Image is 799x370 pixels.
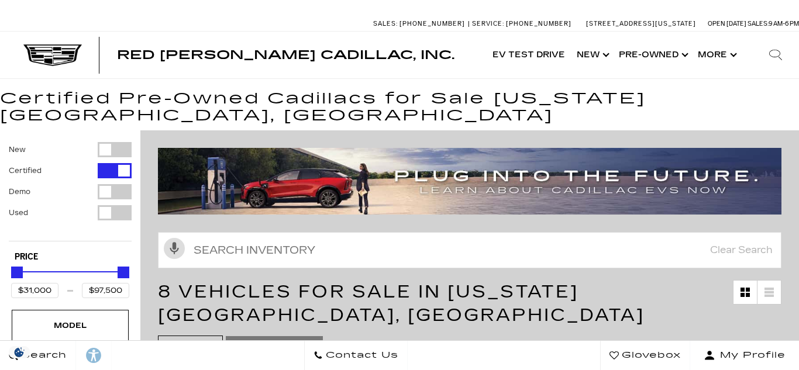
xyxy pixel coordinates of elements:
[117,49,454,61] a: Red [PERSON_NAME] Cadillac, Inc.
[690,341,799,370] button: Open user profile menu
[167,339,213,354] span: Clear All
[82,283,129,298] input: Maximum
[164,238,185,259] svg: Click to toggle on voice search
[600,341,690,370] a: Glovebox
[399,20,465,27] span: [PHONE_NUMBER]
[6,346,33,358] section: Click to Open Cookie Consent Modal
[373,20,398,27] span: Sales:
[158,148,781,215] img: ev-blog-post-banners4
[118,267,129,278] div: Maximum Price
[9,142,132,241] div: Filter by Vehicle Type
[12,310,129,341] div: ModelModel
[692,32,741,78] button: More
[11,262,129,298] div: Price
[235,339,302,354] span: Certified Used
[158,281,645,326] span: 8 Vehicles for Sale in [US_STATE][GEOGRAPHIC_DATA], [GEOGRAPHIC_DATA]
[571,32,613,78] a: New
[15,252,126,262] h5: Price
[23,44,82,67] img: Cadillac Dark Logo with Cadillac White Text
[619,347,681,364] span: Glovebox
[586,20,696,27] a: [STREET_ADDRESS][US_STATE]
[769,20,799,27] span: 9 AM-6 PM
[472,20,504,27] span: Service:
[468,20,574,27] a: Service: [PHONE_NUMBER]
[9,207,28,219] label: Used
[613,32,692,78] a: Pre-Owned
[323,347,398,364] span: Contact Us
[6,346,33,358] img: Opt-Out Icon
[117,48,454,62] span: Red [PERSON_NAME] Cadillac, Inc.
[11,267,23,278] div: Minimum Price
[708,20,746,27] span: Open [DATE]
[748,20,769,27] span: Sales:
[158,232,781,268] input: Search Inventory
[9,144,26,155] label: New
[373,20,468,27] a: Sales: [PHONE_NUMBER]
[487,32,571,78] a: EV Test Drive
[18,347,67,364] span: Search
[9,165,42,177] label: Certified
[9,186,30,198] label: Demo
[41,319,99,332] div: Model
[11,283,58,298] input: Minimum
[304,341,408,370] a: Contact Us
[715,347,786,364] span: My Profile
[506,20,571,27] span: [PHONE_NUMBER]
